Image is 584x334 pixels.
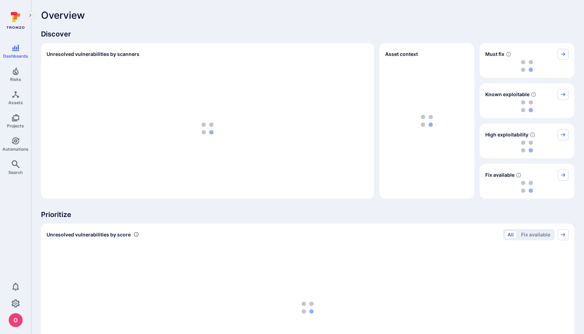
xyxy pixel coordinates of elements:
div: Number of vulnerabilities in status 'Open' 'Triaged' and 'In process' grouped by score [133,231,139,238]
span: Discover [41,29,574,39]
div: loading spinner [47,64,368,193]
span: Must fix [485,51,504,58]
svg: Vulnerabilities with fix available [516,172,521,178]
div: loading spinner [485,100,569,112]
svg: Risk score >=40 , missed SLA [506,51,511,57]
div: loading spinner [485,140,569,153]
img: ACg8ocJcCe-YbLxGm5tc0PuNRxmgP8aEm0RBXn6duO8aeMVK9zjHhw=s96-c [9,313,23,327]
div: loading spinner [485,181,569,193]
button: Expand navigation menu [26,11,34,19]
img: Loading... [521,100,533,112]
svg: EPSS score ≥ 0.7 [530,132,535,137]
span: Unresolved vulnerabilities by score [47,231,131,238]
div: Known exploitable [480,83,574,118]
span: Automations [2,147,29,152]
span: Known exploitable [485,91,529,98]
button: All [504,231,517,239]
div: oleg malkov [9,313,23,327]
svg: Confirmed exploitable by KEV [531,92,536,97]
span: Risks [10,77,21,82]
span: High exploitability [485,131,528,138]
img: Loading... [521,60,533,72]
span: Dashboards [3,53,28,59]
h2: Unresolved vulnerabilities by scanners [47,51,139,58]
span: Overview [41,10,85,21]
div: loading spinner [485,60,569,72]
div: Fix available [480,164,574,199]
img: Loading... [302,302,314,314]
span: Asset context [385,51,418,58]
div: High exploitability [480,124,574,158]
button: Fix available [518,231,553,239]
img: Loading... [521,141,533,152]
img: Loading... [521,181,533,193]
span: Projects [7,123,24,128]
span: Assets [8,100,23,105]
i: Expand navigation menu [28,12,33,18]
img: Loading... [202,123,213,134]
span: Search [8,170,23,175]
span: Fix available [485,172,514,178]
span: Prioritize [41,210,574,219]
div: Must fix [480,43,574,78]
